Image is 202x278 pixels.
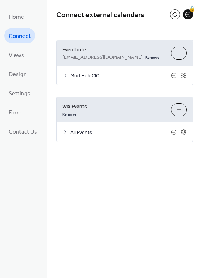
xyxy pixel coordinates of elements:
[9,126,37,138] span: Contact Us
[4,47,28,62] a: Views
[9,107,22,118] span: Form
[4,28,35,43] a: Connect
[62,46,165,54] span: Eventbrite
[4,9,28,24] a: Home
[145,55,159,60] span: Remove
[56,8,144,22] span: Connect external calendars
[9,88,30,99] span: Settings
[4,104,26,120] a: Form
[62,112,76,117] span: Remove
[9,12,24,23] span: Home
[70,129,171,136] span: All Events
[4,66,31,82] a: Design
[70,72,171,80] span: Mud Hub CIC
[9,69,27,80] span: Design
[62,54,142,61] span: [EMAIL_ADDRESS][DOMAIN_NAME]
[4,123,41,139] a: Contact Us
[9,31,31,42] span: Connect
[62,103,165,110] span: Wix Events
[9,50,24,61] span: Views
[4,85,35,101] a: Settings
